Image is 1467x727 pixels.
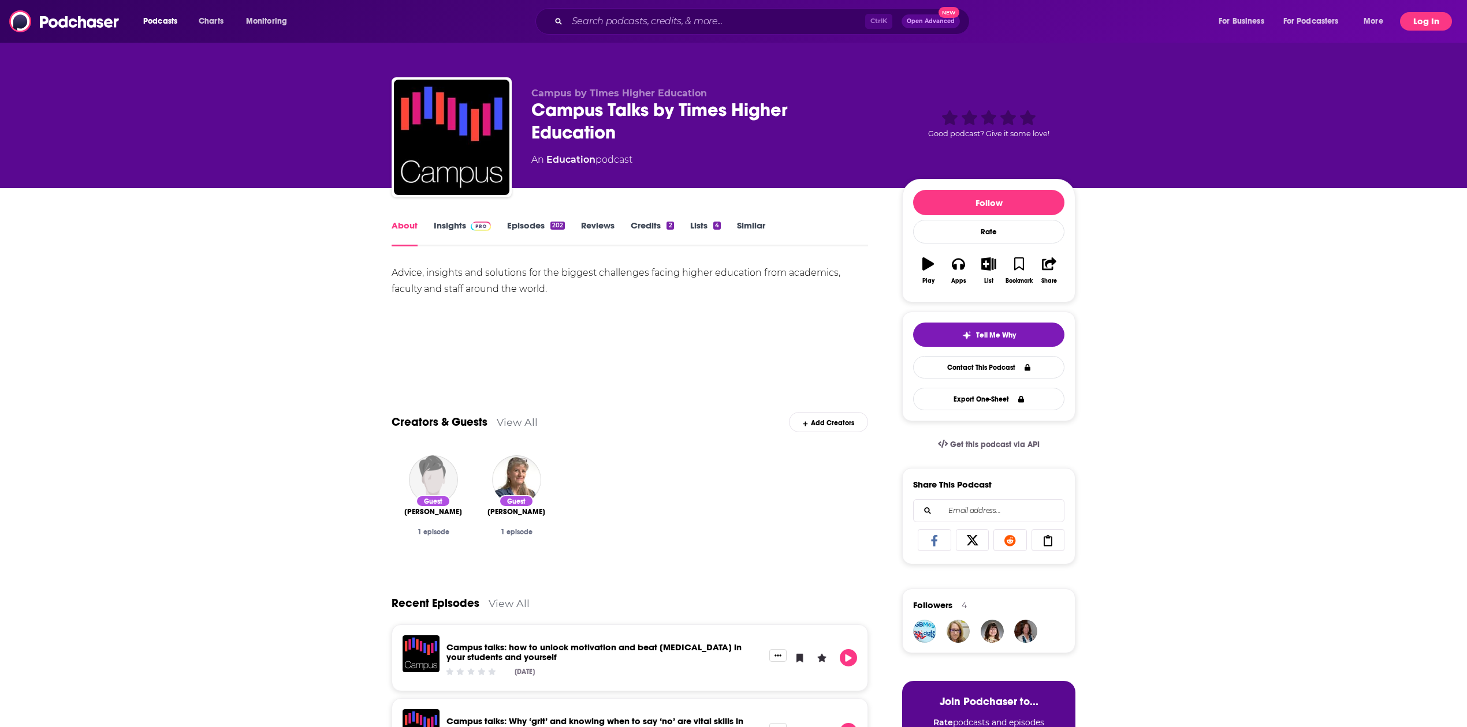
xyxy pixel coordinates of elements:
[434,220,491,246] a: InsightsPodchaser Pro
[631,220,673,246] a: Credits2
[789,412,868,432] div: Add Creators
[135,12,192,31] button: open menu
[913,356,1064,379] a: Contact This Podcast
[484,528,549,536] div: 1 episode
[956,529,989,551] a: Share on X/Twitter
[497,416,538,428] a: View All
[913,499,1064,522] div: Search followers
[492,455,541,504] img: Prof. Carenza Lewis
[1004,250,1034,291] button: Bookmark
[914,695,1064,708] h3: Join Podchaser to...
[531,88,707,99] span: Campus by Times Higher Education
[1364,13,1383,29] span: More
[913,620,936,643] img: GBMag
[918,529,951,551] a: Share on Facebook
[507,220,565,246] a: Episodes202
[143,13,177,29] span: Podcasts
[950,440,1040,449] span: Get this podcast via API
[769,649,787,662] button: Show More Button
[962,600,967,610] div: 4
[246,13,287,29] span: Monitoring
[392,265,868,297] div: Advice, insights and solutions for the biggest challenges facing higher education from academics,...
[392,220,418,246] a: About
[943,250,973,291] button: Apps
[840,649,857,666] button: Play
[923,500,1055,522] input: Email address...
[487,507,545,516] span: [PERSON_NAME]
[531,153,632,167] div: An podcast
[947,620,970,643] img: dlohseSCU
[546,8,981,35] div: Search podcasts, credits, & more...
[199,13,224,29] span: Charts
[713,222,721,230] div: 4
[471,222,491,231] img: Podchaser Pro
[499,495,534,507] div: Guest
[409,455,458,504] img: Raymond Crossman
[489,597,530,609] a: View All
[567,12,865,31] input: Search podcasts, credits, & more...
[416,495,450,507] div: Guest
[913,388,1064,410] button: Export One-Sheet
[581,220,615,246] a: Reviews
[939,7,959,18] span: New
[913,250,943,291] button: Play
[487,507,545,516] a: Prof. Carenza Lewis
[865,14,892,29] span: Ctrl K
[1219,13,1264,29] span: For Business
[928,129,1049,138] span: Good podcast? Give it some love!
[913,220,1064,243] div: Rate
[1400,12,1452,31] button: Log In
[191,12,230,31] a: Charts
[1356,12,1398,31] button: open menu
[403,635,440,672] img: Campus talks: how to unlock motivation and beat procrastination in your students and yourself
[1041,278,1057,284] div: Share
[913,323,1064,347] button: tell me why sparkleTell Me Why
[913,599,952,610] span: Followers
[550,222,565,230] div: 202
[667,222,673,230] div: 2
[1276,12,1356,31] button: open menu
[984,278,993,284] div: List
[546,154,595,165] a: Education
[993,529,1027,551] a: Share on Reddit
[404,507,462,516] span: [PERSON_NAME]
[1014,620,1037,643] img: kkmanzo
[238,12,302,31] button: open menu
[404,507,462,516] a: Raymond Crossman
[791,649,809,666] button: Bookmark Episode
[902,14,960,28] button: Open AdvancedNew
[907,18,955,24] span: Open Advanced
[1283,13,1339,29] span: For Podcasters
[922,278,934,284] div: Play
[446,642,742,662] a: Campus talks: how to unlock motivation and beat procrastination in your students and yourself
[981,620,1004,643] img: LRobinson_SCU
[1211,12,1279,31] button: open menu
[976,331,1016,340] span: Tell Me Why
[974,250,1004,291] button: List
[1032,529,1065,551] a: Copy Link
[445,668,497,676] div: Community Rating: 0 out of 5
[962,331,971,340] img: tell me why sparkle
[1034,250,1064,291] button: Share
[394,80,509,195] img: Campus Talks by Times Higher Education
[9,10,120,32] img: Podchaser - Follow, Share and Rate Podcasts
[913,479,992,490] h3: Share This Podcast
[392,415,487,429] a: Creators & Guests
[392,596,479,610] a: Recent Episodes
[813,649,831,666] button: Leave a Rating
[401,528,466,536] div: 1 episode
[913,190,1064,215] button: Follow
[902,88,1075,159] div: Good podcast? Give it some love!
[929,430,1049,459] a: Get this podcast via API
[737,220,765,246] a: Similar
[1006,278,1033,284] div: Bookmark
